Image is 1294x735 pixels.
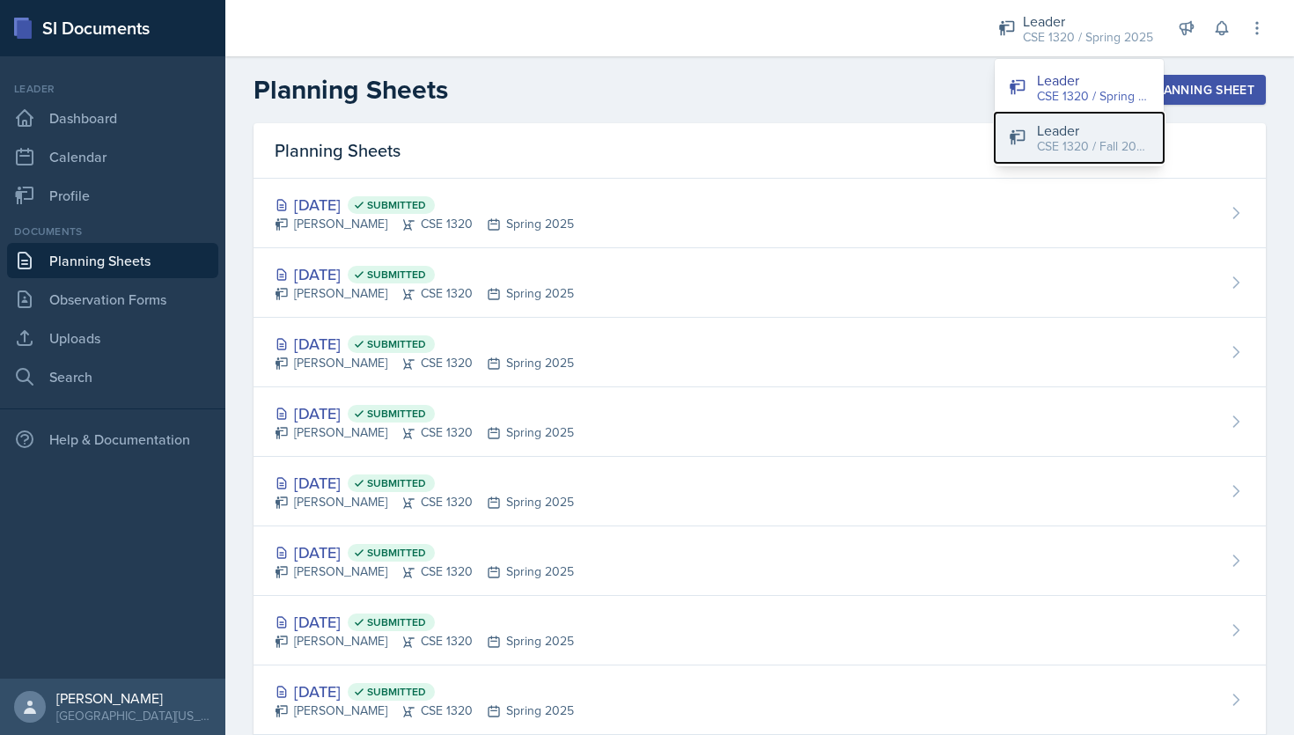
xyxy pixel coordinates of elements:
div: [PERSON_NAME] CSE 1320 Spring 2025 [275,354,574,372]
a: Calendar [7,139,218,174]
div: [DATE] [275,332,574,356]
div: Leader [1037,120,1150,141]
div: [PERSON_NAME] CSE 1320 Spring 2025 [275,215,574,233]
span: Submitted [367,476,426,490]
a: Profile [7,178,218,213]
span: Submitted [367,198,426,212]
div: [DATE] [275,401,574,425]
span: Submitted [367,407,426,421]
a: Planning Sheets [7,243,218,278]
div: [PERSON_NAME] CSE 1320 Spring 2025 [275,423,574,442]
a: [DATE] Submitted [PERSON_NAME]CSE 1320Spring 2025 [254,665,1266,735]
a: [DATE] Submitted [PERSON_NAME]CSE 1320Spring 2025 [254,318,1266,387]
button: Leader CSE 1320 / Spring 2025 [995,62,1164,113]
span: Submitted [367,546,426,560]
span: Submitted [367,685,426,699]
a: Uploads [7,320,218,356]
a: [DATE] Submitted [PERSON_NAME]CSE 1320Spring 2025 [254,179,1266,248]
div: [DATE] [275,262,574,286]
a: Dashboard [7,100,218,136]
button: Leader CSE 1320 / Fall 2025 [995,113,1164,163]
a: Observation Forms [7,282,218,317]
div: [PERSON_NAME] CSE 1320 Spring 2025 [275,702,574,720]
div: CSE 1320 / Spring 2025 [1037,87,1150,106]
a: Search [7,359,218,394]
div: [GEOGRAPHIC_DATA][US_STATE] [56,707,211,724]
h2: Planning Sheets [254,74,448,106]
div: [PERSON_NAME] CSE 1320 Spring 2025 [275,562,574,581]
span: Submitted [367,337,426,351]
span: Submitted [367,268,426,282]
div: [DATE] [275,471,574,495]
div: Leader [1037,70,1150,91]
div: Planning Sheets [254,123,1266,179]
div: [PERSON_NAME] [56,689,211,707]
div: [DATE] [275,610,574,634]
div: [DATE] [275,540,574,564]
span: Submitted [367,615,426,629]
a: [DATE] Submitted [PERSON_NAME]CSE 1320Spring 2025 [254,596,1266,665]
div: [PERSON_NAME] CSE 1320 Spring 2025 [275,632,574,650]
div: [DATE] [275,193,574,217]
div: [PERSON_NAME] CSE 1320 Spring 2025 [275,493,574,511]
div: Documents [7,224,218,239]
div: New Planning Sheet [1103,83,1254,97]
div: CSE 1320 / Spring 2025 [1023,28,1153,47]
a: [DATE] Submitted [PERSON_NAME]CSE 1320Spring 2025 [254,457,1266,526]
a: [DATE] Submitted [PERSON_NAME]CSE 1320Spring 2025 [254,526,1266,596]
div: [DATE] [275,680,574,703]
div: [PERSON_NAME] CSE 1320 Spring 2025 [275,284,574,303]
a: [DATE] Submitted [PERSON_NAME]CSE 1320Spring 2025 [254,387,1266,457]
div: Help & Documentation [7,422,218,457]
div: Leader [7,81,218,97]
button: New Planning Sheet [1092,75,1266,105]
a: [DATE] Submitted [PERSON_NAME]CSE 1320Spring 2025 [254,248,1266,318]
div: Leader [1023,11,1153,32]
div: CSE 1320 / Fall 2025 [1037,137,1150,156]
